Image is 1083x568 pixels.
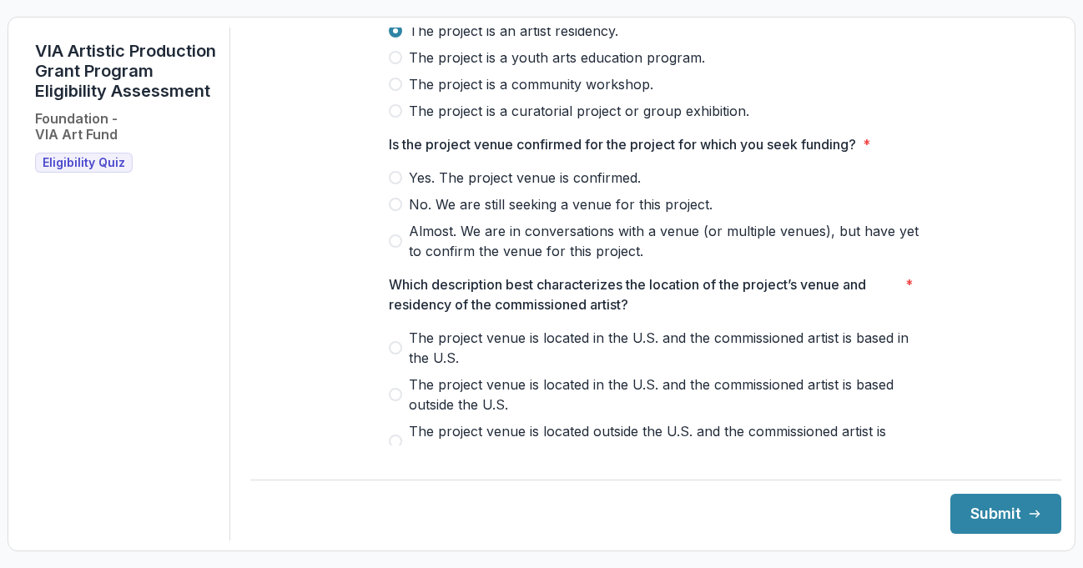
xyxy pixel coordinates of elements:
[409,328,923,368] span: The project venue is located in the U.S. and the commissioned artist is based in the U.S.
[35,111,118,143] h2: Foundation - VIA Art Fund
[409,21,618,41] span: The project is an artist residency.
[409,374,923,415] span: The project venue is located in the U.S. and the commissioned artist is based outside the U.S.
[389,274,899,314] p: Which description best characterizes the location of the project’s venue and residency of the com...
[409,221,923,261] span: Almost. We are in conversations with a venue (or multiple venues), but have yet to confirm the ve...
[409,194,713,214] span: No. We are still seeking a venue for this project.
[35,41,216,101] h1: VIA Artistic Production Grant Program Eligibility Assessment
[409,168,641,188] span: Yes. The project venue is confirmed.
[950,494,1061,534] button: Submit
[43,156,125,170] span: Eligibility Quiz
[409,421,923,461] span: The project venue is located outside the U.S. and the commissioned artist is based in the U.S.
[409,48,705,68] span: The project is a youth arts education program.
[389,134,856,154] p: Is the project venue confirmed for the project for which you seek funding?
[409,101,749,121] span: The project is a curatorial project or group exhibition.
[409,74,653,94] span: The project is a community workshop.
